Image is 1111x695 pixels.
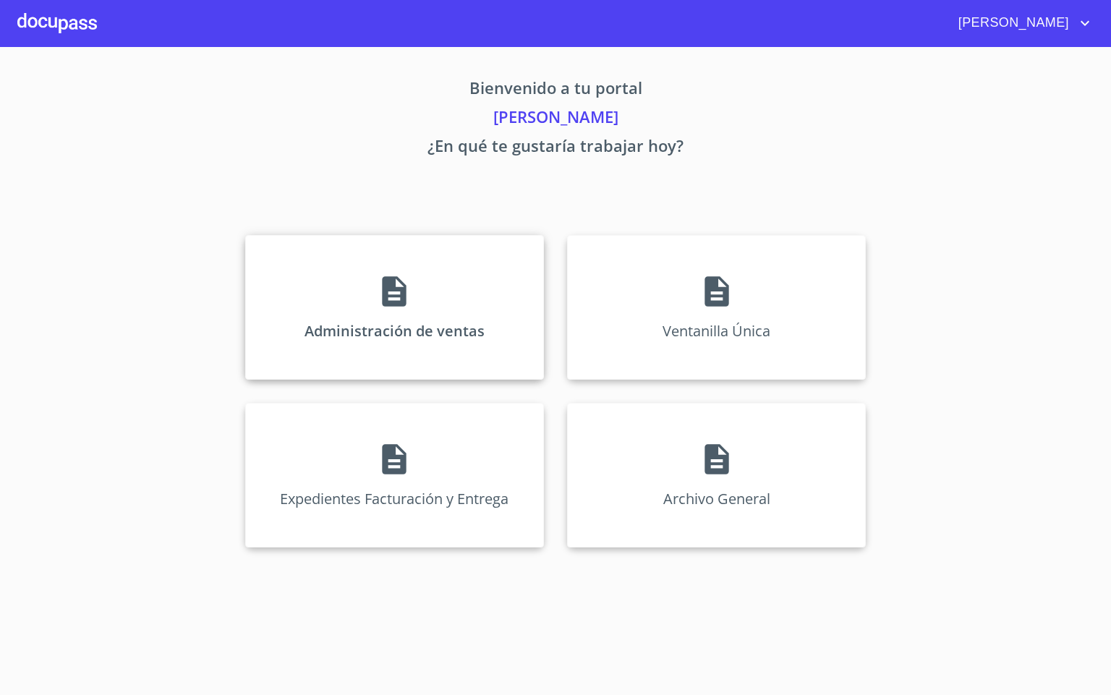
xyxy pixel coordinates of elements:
button: account of current user [948,12,1094,35]
p: ¿En qué te gustaría trabajar hoy? [110,134,1001,163]
p: Bienvenido a tu portal [110,76,1001,105]
span: [PERSON_NAME] [948,12,1076,35]
p: Expedientes Facturación y Entrega [280,489,508,508]
p: Ventanilla Única [663,321,770,341]
p: Archivo General [663,489,770,508]
p: [PERSON_NAME] [110,105,1001,134]
p: Administración de ventas [305,321,485,341]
